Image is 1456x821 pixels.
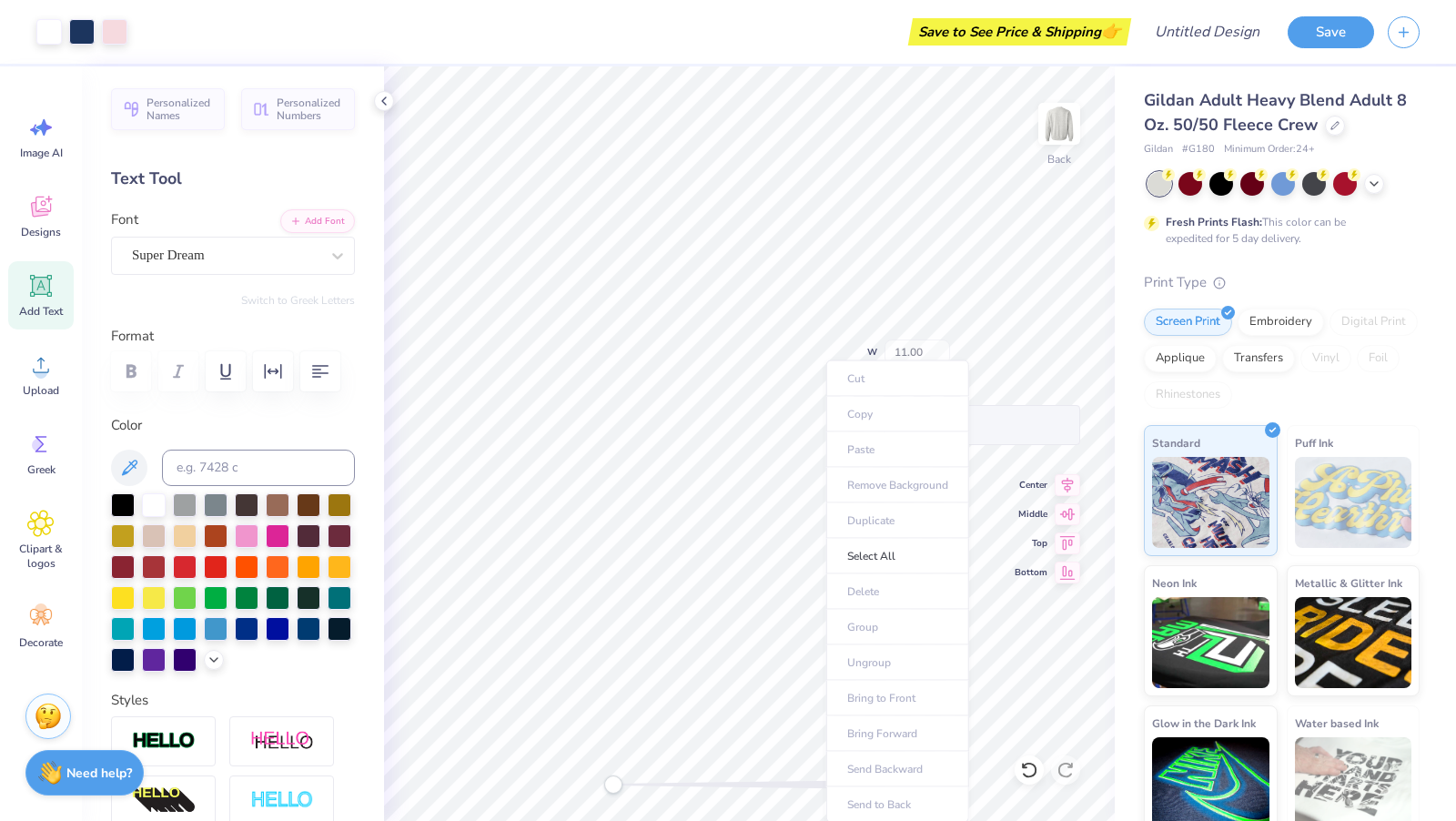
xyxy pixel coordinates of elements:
div: Screen Print [1144,309,1232,336]
span: Middle [1015,507,1047,522]
img: Negative Space [250,790,314,811]
img: Neon Ink [1152,597,1269,688]
img: Standard [1152,457,1269,548]
li: Select All [826,539,969,574]
button: Save [1288,16,1374,48]
span: Decorate [19,635,63,650]
span: Clipart & logos [11,542,71,571]
span: Gildan [1144,142,1173,157]
button: Personalized Names [111,88,225,130]
img: 3D Illusion [132,786,196,816]
img: Stroke [132,731,196,752]
span: Water based Ink [1295,714,1379,733]
div: Back [1047,151,1071,167]
span: Neon Ink [1152,573,1197,593]
span: Personalized Names [147,96,214,122]
span: Glow in the Dark Ink [1152,714,1256,733]
label: Font [111,209,138,230]
span: # G180 [1182,142,1215,157]
span: Puff Ink [1295,433,1333,452]
span: Center [1015,478,1047,492]
div: Accessibility label [604,775,622,794]
div: Digital Print [1330,309,1418,336]
span: Standard [1152,433,1200,452]
button: Switch to Greek Letters [241,293,355,308]
button: Personalized Numbers [241,88,355,130]
label: Format [111,326,355,347]
span: 👉 [1101,20,1121,42]
input: Untitled Design [1140,14,1274,50]
img: Metallic & Glitter Ink [1295,597,1412,688]
div: Text Tool [111,167,355,191]
div: Rhinestones [1144,381,1232,409]
label: Styles [111,690,148,711]
span: Metallic & Glitter Ink [1295,573,1402,593]
div: Print Type [1144,272,1420,293]
span: Bottom [1015,565,1047,580]
label: Color [111,415,355,436]
div: Save to See Price & Shipping [913,18,1127,46]
div: Embroidery [1238,309,1324,336]
img: Shadow [250,730,314,753]
strong: Fresh Prints Flash: [1166,215,1262,229]
input: e.g. 7428 c [162,450,355,486]
span: Upload [23,383,59,398]
strong: Need help? [66,765,132,782]
img: Back [1041,106,1077,142]
div: Foil [1357,345,1400,372]
span: Add Text [19,304,63,319]
span: Gildan Adult Heavy Blend Adult 8 Oz. 50/50 Fleece Crew [1144,89,1407,136]
span: Image AI [20,146,63,160]
span: Personalized Numbers [277,96,344,122]
span: Top [1015,536,1047,551]
div: Vinyl [1300,345,1351,372]
button: Add Font [280,209,355,233]
div: Applique [1144,345,1217,372]
span: Greek [27,462,56,477]
span: Designs [21,225,61,239]
div: Transfers [1222,345,1295,372]
span: Minimum Order: 24 + [1224,142,1315,157]
div: This color can be expedited for 5 day delivery. [1166,214,1390,247]
img: Puff Ink [1295,457,1412,548]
